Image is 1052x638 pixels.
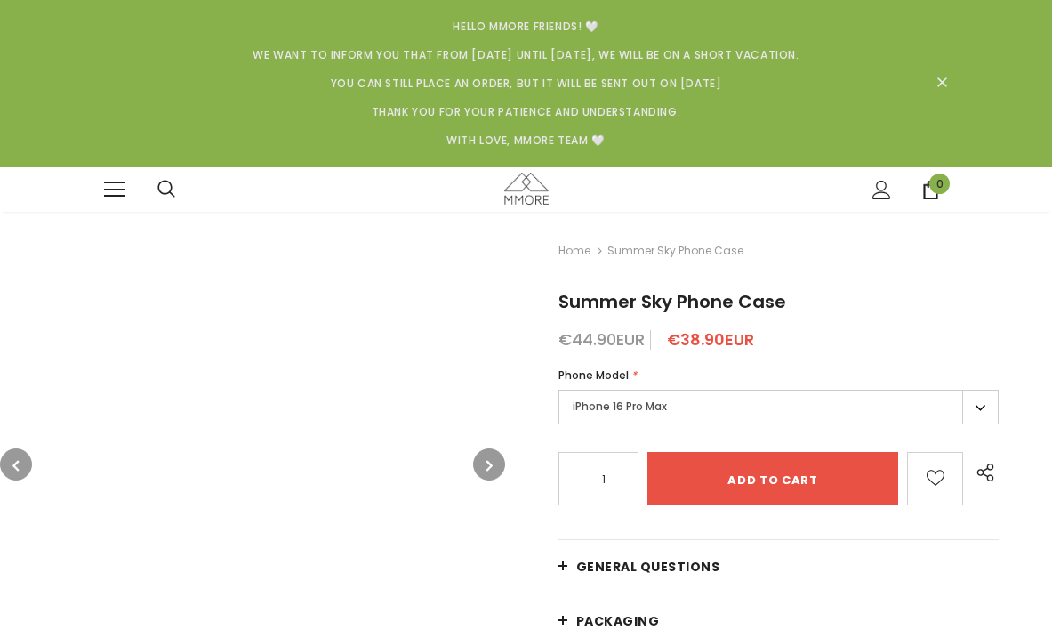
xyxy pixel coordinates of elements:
[126,46,927,64] p: We want to inform you that from [DATE] until [DATE], we will be on a short vacation.
[607,240,743,262] span: Summer Sky Phone Case
[558,540,999,594] a: General Questions
[647,452,898,505] input: Add to cart
[929,174,950,194] span: 0
[126,132,927,149] p: With Love, MMORE Team 🤍
[558,367,629,383] span: Phone Model
[921,181,940,199] a: 0
[558,240,590,262] a: Home
[126,103,927,121] p: Thank you for your patience and understanding.
[126,18,927,36] p: Hello MMORE Friends! 🤍
[126,75,927,93] p: You can still place an order, but it will be sent out on [DATE]
[558,390,999,424] label: iPhone 16 Pro Max
[558,289,786,314] span: Summer Sky Phone Case
[667,328,754,351] span: €38.90EUR
[558,328,645,351] span: €44.90EUR
[504,173,549,204] img: MMORE Cases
